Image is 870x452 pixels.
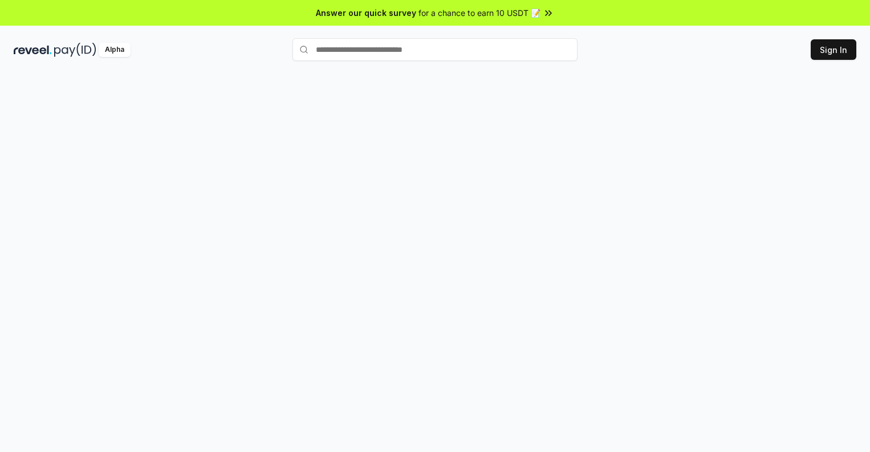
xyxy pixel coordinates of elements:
[418,7,540,19] span: for a chance to earn 10 USDT 📝
[54,43,96,57] img: pay_id
[99,43,131,57] div: Alpha
[811,39,856,60] button: Sign In
[316,7,416,19] span: Answer our quick survey
[14,43,52,57] img: reveel_dark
